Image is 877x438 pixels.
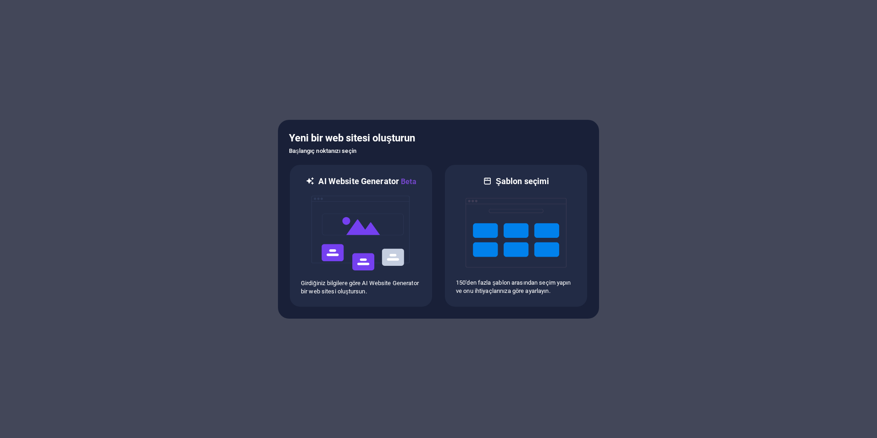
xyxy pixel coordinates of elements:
h6: Şablon seçimi [496,176,550,187]
p: 150'den fazla şablon arasından seçim yapın ve onu ihtiyaçlarınıza göre ayarlayın. [456,279,576,295]
span: Beta [399,177,416,186]
h5: Yeni bir web sitesi oluşturun [289,131,588,146]
p: Girdiğiniz bilgilere göre AI Website Generator bir web sitesi oluştursun. [301,279,421,296]
h6: Başlangıç noktanızı seçin [289,146,588,157]
h6: AI Website Generator [318,176,416,187]
div: Şablon seçimi150'den fazla şablon arasından seçim yapın ve onu ihtiyaçlarınıza göre ayarlayın. [444,164,588,308]
div: AI Website GeneratorBetaaiGirdiğiniz bilgilere göre AI Website Generator bir web sitesi oluştursun. [289,164,433,308]
img: ai [311,187,411,279]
